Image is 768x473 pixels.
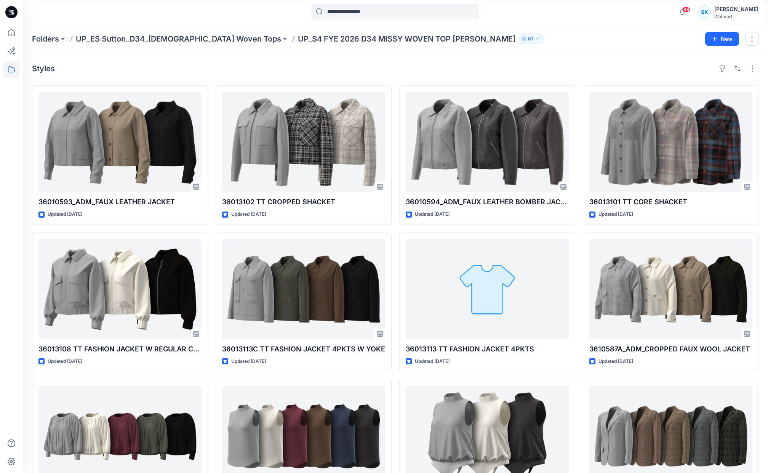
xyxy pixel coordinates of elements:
a: 36010594_ADM_FAUX LEATHER BOMBER JACKET [406,92,569,192]
p: Updated [DATE] [598,358,633,366]
a: Folders [32,34,59,44]
a: 36010593_ADM_FAUX LEATHER JACKET [38,92,202,192]
a: 3610587A_ADM_CROPPED FAUX WOOL JACKET [589,239,752,339]
div: SK [698,5,711,19]
button: New [705,32,739,46]
p: Updated [DATE] [415,210,450,218]
a: UP_ES Sutton_D34_[DEMOGRAPHIC_DATA] Woven Tops [76,34,281,44]
div: [PERSON_NAME] [714,5,758,14]
p: Updated [DATE] [48,358,82,366]
button: 67 [518,34,543,44]
p: Updated [DATE] [231,210,266,218]
p: 36013101 TT CORE SHACKET [589,197,752,207]
div: Walmart [714,14,758,19]
h4: Styles [32,64,55,73]
p: 36013108 TT FASHION JACKET W REGULAR COLLAR [38,344,202,354]
a: 36013113 TT FASHION JACKET 4PKTS [406,239,569,339]
p: 36013102 TT CROPPED SHACKET [222,197,385,207]
p: 3610587A_ADM_CROPPED FAUX WOOL JACKET [589,344,752,354]
p: 36010593_ADM_FAUX LEATHER JACKET [38,197,202,207]
p: Updated [DATE] [48,210,82,218]
p: UP_S4 FYE 2026 D34 MISSY WOVEN TOP [PERSON_NAME] [298,34,515,44]
p: Updated [DATE] [231,358,266,366]
a: 36013113C TT FASHION JACKET 4PKTS W YOKE [222,239,385,339]
span: 89 [682,6,690,13]
a: 36013108 TT FASHION JACKET W REGULAR COLLAR [38,239,202,339]
p: 36010594_ADM_FAUX LEATHER BOMBER JACKET [406,197,569,207]
p: 36013113 TT FASHION JACKET 4PKTS [406,344,569,354]
p: Updated [DATE] [415,358,450,366]
a: 36013102 TT CROPPED SHACKET [222,92,385,192]
p: Updated [DATE] [598,210,633,218]
p: 36013113C TT FASHION JACKET 4PKTS W YOKE [222,344,385,354]
p: 67 [528,35,534,43]
a: 36013101 TT CORE SHACKET [589,92,752,192]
